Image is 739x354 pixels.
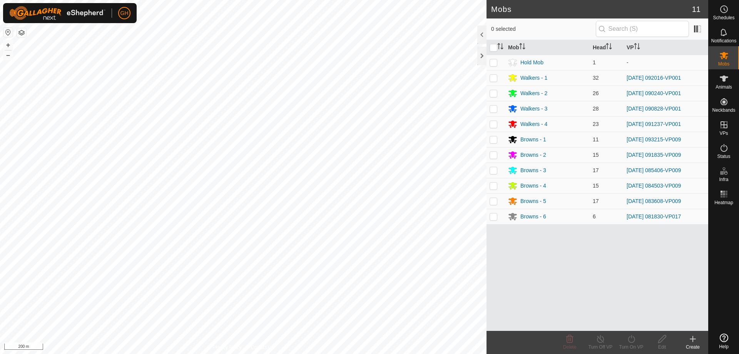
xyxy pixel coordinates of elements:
span: GH [120,9,129,17]
p-sorticon: Activate to sort [519,44,525,50]
div: Browns - 6 [520,213,546,221]
span: Schedules [713,15,734,20]
td: - [624,55,708,70]
button: Reset Map [3,28,13,37]
p-sorticon: Activate to sort [634,44,640,50]
p-sorticon: Activate to sort [497,44,503,50]
a: [DATE] 090240-VP001 [627,90,681,96]
a: [DATE] 092016-VP001 [627,75,681,81]
a: [DATE] 083608-VP009 [627,198,681,204]
span: 17 [593,198,599,204]
span: Notifications [711,39,736,43]
th: Head [590,40,624,55]
a: [DATE] 093215-VP009 [627,136,681,143]
a: [DATE] 091237-VP001 [627,121,681,127]
button: – [3,50,13,60]
th: VP [624,40,708,55]
div: Create [677,344,708,351]
span: 0 selected [491,25,596,33]
span: 6 [593,213,596,220]
th: Mob [505,40,590,55]
a: Contact Us [251,344,274,351]
a: Privacy Policy [213,344,242,351]
div: Walkers - 4 [520,120,547,128]
span: Neckbands [712,108,735,112]
span: 1 [593,59,596,65]
span: 28 [593,106,599,112]
p-sorticon: Activate to sort [606,44,612,50]
div: Edit [647,344,677,351]
div: Hold Mob [520,59,543,67]
span: Heatmap [714,200,733,205]
div: Turn Off VP [585,344,616,351]
span: Help [719,344,729,349]
div: Browns - 2 [520,151,546,159]
span: 32 [593,75,599,81]
a: [DATE] 090828-VP001 [627,106,681,112]
span: Animals [716,85,732,89]
span: 23 [593,121,599,127]
input: Search (S) [596,21,689,37]
div: Walkers - 1 [520,74,547,82]
span: 15 [593,152,599,158]
span: 17 [593,167,599,173]
span: Status [717,154,730,159]
span: 11 [692,3,701,15]
div: Walkers - 2 [520,89,547,97]
span: 26 [593,90,599,96]
a: [DATE] 081830-VP017 [627,213,681,220]
div: Browns - 5 [520,197,546,205]
div: Turn On VP [616,344,647,351]
a: [DATE] 084503-VP009 [627,183,681,189]
span: Infra [719,177,728,182]
span: Mobs [718,62,729,66]
a: [DATE] 085406-VP009 [627,167,681,173]
span: 15 [593,183,599,189]
div: Walkers - 3 [520,105,547,113]
button: Map Layers [17,28,26,37]
img: Gallagher Logo [9,6,105,20]
span: VPs [719,131,728,136]
span: 11 [593,136,599,143]
button: + [3,40,13,50]
div: Browns - 3 [520,166,546,174]
a: Help [709,331,739,352]
a: [DATE] 091835-VP009 [627,152,681,158]
span: Delete [563,344,577,350]
div: Browns - 1 [520,136,546,144]
div: Browns - 4 [520,182,546,190]
h2: Mobs [491,5,692,14]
